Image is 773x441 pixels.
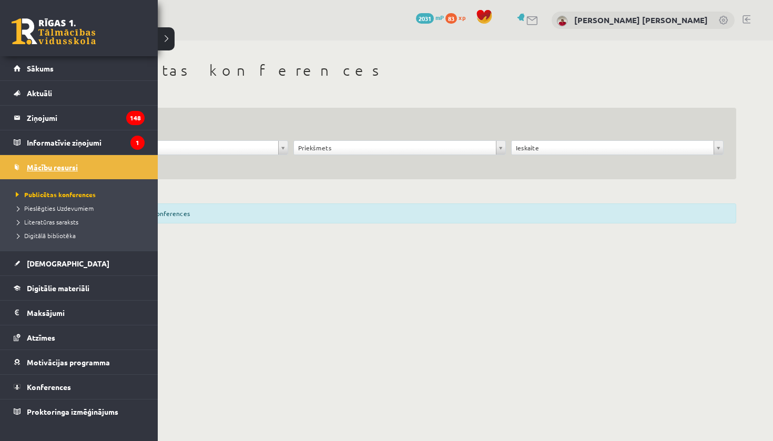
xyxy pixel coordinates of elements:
[13,203,147,213] a: Pieslēgties Uzdevumiem
[27,130,145,155] legend: Informatīvie ziņojumi
[14,251,145,275] a: [DEMOGRAPHIC_DATA]
[80,141,274,155] span: Klase
[27,357,110,367] span: Motivācijas programma
[76,120,711,135] h3: Filtrs:
[13,217,147,227] a: Literatūras saraksts
[294,141,505,155] a: Priekšmets
[445,13,457,24] span: 83
[14,399,145,424] a: Proktoringa izmēģinājums
[14,276,145,300] a: Digitālie materiāli
[574,15,708,25] a: [PERSON_NAME] [PERSON_NAME]
[416,13,434,24] span: 2031
[516,141,709,155] span: Ieskaite
[557,16,567,26] img: Olivers Larss Šēnbergs
[445,13,471,22] a: 83 xp
[27,333,55,342] span: Atzīmes
[459,13,465,22] span: xp
[14,350,145,374] a: Motivācijas programma
[130,136,145,150] i: 1
[27,162,78,172] span: Mācību resursi
[27,283,89,293] span: Digitālie materiāli
[13,218,78,226] span: Literatūras saraksts
[298,141,492,155] span: Priekšmets
[435,13,444,22] span: mP
[14,325,145,350] a: Atzīmes
[14,81,145,105] a: Aktuāli
[27,407,118,416] span: Proktoringa izmēģinājums
[27,106,145,130] legend: Ziņojumi
[27,259,109,268] span: [DEMOGRAPHIC_DATA]
[27,64,54,73] span: Sākums
[63,61,736,79] h1: Publicētas konferences
[14,130,145,155] a: Informatīvie ziņojumi1
[27,301,145,325] legend: Maksājumi
[27,382,71,392] span: Konferences
[416,13,444,22] a: 2031 mP
[13,190,147,199] a: Publicētas konferences
[27,88,52,98] span: Aktuāli
[14,375,145,399] a: Konferences
[14,106,145,130] a: Ziņojumi148
[14,155,145,179] a: Mācību resursi
[14,301,145,325] a: Maksājumi
[126,111,145,125] i: 148
[512,141,723,155] a: Ieskaite
[13,231,76,240] span: Digitālā bibliotēka
[13,190,96,199] span: Publicētas konferences
[76,141,288,155] a: Klase
[12,18,96,45] a: Rīgas 1. Tālmācības vidusskola
[13,231,147,240] a: Digitālā bibliotēka
[63,203,736,223] div: Izvēlies filtrus, lai apskatītu konferences
[14,56,145,80] a: Sākums
[13,204,94,212] span: Pieslēgties Uzdevumiem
